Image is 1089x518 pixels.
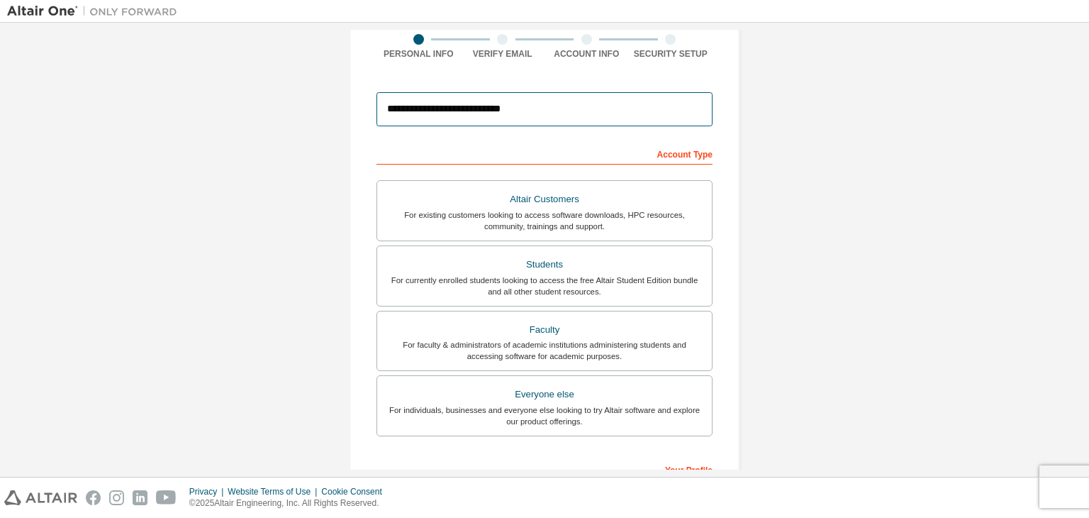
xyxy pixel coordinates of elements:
img: Altair One [7,4,184,18]
div: Cookie Consent [321,486,390,497]
img: instagram.svg [109,490,124,505]
div: For existing customers looking to access software downloads, HPC resources, community, trainings ... [386,209,703,232]
img: altair_logo.svg [4,490,77,505]
div: For faculty & administrators of academic institutions administering students and accessing softwa... [386,339,703,362]
div: Personal Info [376,48,461,60]
div: For currently enrolled students looking to access the free Altair Student Edition bundle and all ... [386,275,703,297]
img: youtube.svg [156,490,177,505]
div: Security Setup [629,48,713,60]
img: linkedin.svg [133,490,147,505]
div: Account Type [376,142,713,165]
div: Your Profile [376,458,713,480]
img: facebook.svg [86,490,101,505]
div: Website Terms of Use [228,486,321,497]
div: Verify Email [461,48,545,60]
div: Privacy [189,486,228,497]
div: Faculty [386,320,703,340]
p: © 2025 Altair Engineering, Inc. All Rights Reserved. [189,497,391,509]
div: Students [386,255,703,275]
div: Account Info [544,48,629,60]
div: For individuals, businesses and everyone else looking to try Altair software and explore our prod... [386,404,703,427]
div: Altair Customers [386,189,703,209]
div: Everyone else [386,385,703,404]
